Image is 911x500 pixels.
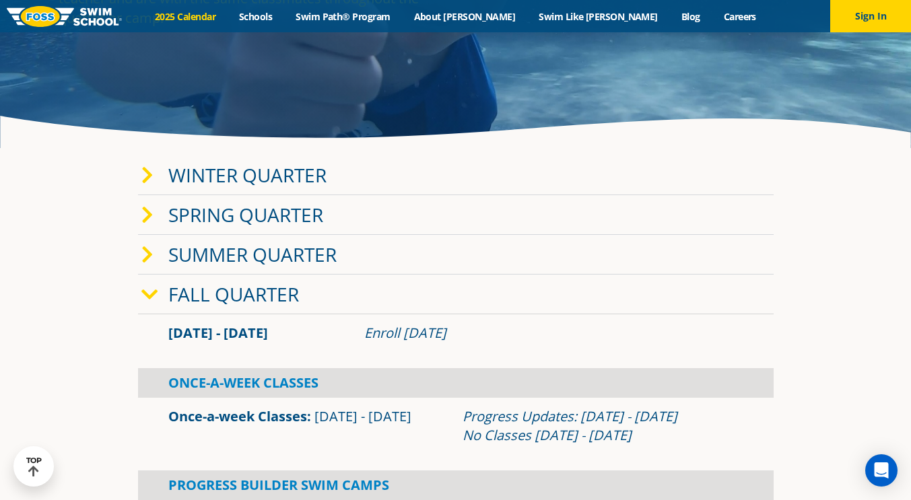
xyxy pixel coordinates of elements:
a: Once-a-week Classes [168,407,307,425]
a: Summer Quarter [168,242,337,267]
a: Winter Quarter [168,162,327,188]
a: Swim Like [PERSON_NAME] [527,10,670,23]
a: Spring Quarter [168,202,323,227]
img: FOSS Swim School Logo [7,6,122,27]
a: Schools [228,10,284,23]
a: Careers [712,10,768,23]
div: Enroll [DATE] [364,324,743,343]
a: About [PERSON_NAME] [402,10,527,23]
span: [DATE] - [DATE] [314,407,411,425]
div: Progress Builder Swim Camps [138,470,774,500]
div: Progress Updates: [DATE] - [DATE] No Classes [DATE] - [DATE] [463,407,743,445]
div: TOP [26,456,42,477]
div: Once-A-Week Classes [138,368,774,398]
div: Open Intercom Messenger [865,454,898,487]
a: Swim Path® Program [284,10,402,23]
a: 2025 Calendar [143,10,228,23]
span: [DATE] - [DATE] [168,324,268,342]
a: Blog [669,10,712,23]
a: Fall Quarter [168,281,299,307]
